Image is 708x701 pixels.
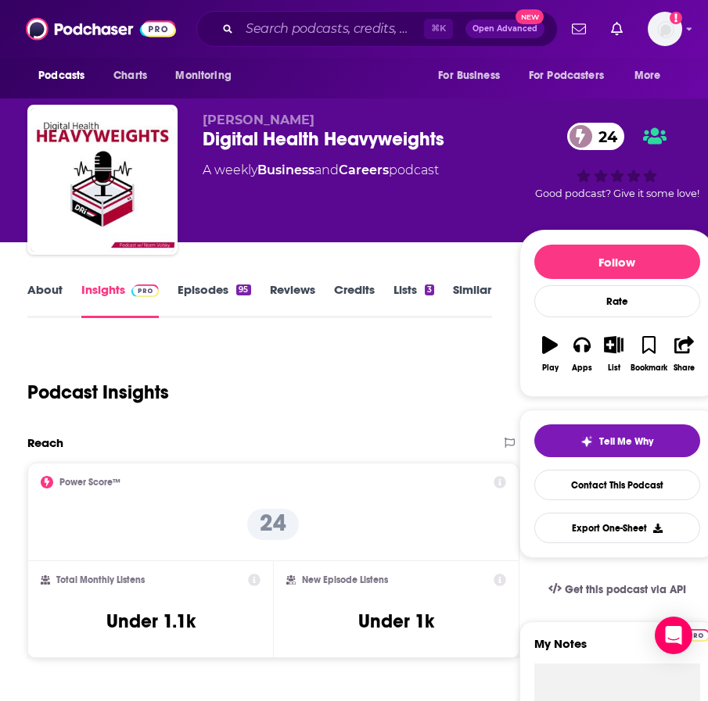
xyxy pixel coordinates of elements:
h3: Under 1.1k [106,610,196,633]
span: More [634,65,661,87]
a: Credits [334,282,375,318]
button: Bookmark [630,326,668,382]
div: Rate [534,285,700,317]
a: Careers [339,163,389,177]
h2: Total Monthly Listens [56,574,145,585]
a: Charts [103,61,156,91]
button: Apps [566,326,598,382]
span: Tell Me Why [599,435,653,448]
h1: Podcast Insights [27,381,169,404]
a: Episodes95 [178,282,250,318]
div: 95 [236,284,250,295]
input: Search podcasts, credits, & more... [239,16,424,41]
a: Get this podcast via API [536,570,699,609]
span: ⌘ K [424,19,453,39]
img: Podchaser Pro [131,284,159,297]
span: [PERSON_NAME] [203,113,314,127]
span: New [516,9,544,24]
a: 24 [567,123,625,150]
a: Contact This Podcast [534,470,700,500]
svg: Add a profile image [670,12,682,24]
span: and [314,163,339,177]
a: Reviews [270,282,315,318]
button: open menu [519,61,627,91]
button: Follow [534,245,700,279]
a: Show notifications dropdown [566,16,592,42]
button: open menu [164,61,251,91]
span: Monitoring [175,65,231,87]
div: Play [542,363,559,373]
h3: Under 1k [358,610,434,633]
a: Lists3 [394,282,434,318]
span: Logged in as SolComms [648,12,682,46]
img: Digital Health Heavyweights [31,108,174,252]
span: 24 [583,123,625,150]
img: User Profile [648,12,682,46]
a: About [27,282,63,318]
a: Show notifications dropdown [605,16,629,42]
div: 3 [425,284,434,295]
button: open menu [624,61,681,91]
a: Similar [453,282,491,318]
button: open menu [27,61,105,91]
h2: New Episode Listens [302,574,388,585]
span: Podcasts [38,65,84,87]
div: Apps [572,363,592,373]
div: Share [674,363,695,373]
p: 24 [247,509,299,540]
h2: Reach [27,435,63,450]
button: open menu [427,61,519,91]
img: tell me why sparkle [580,435,593,448]
div: Search podcasts, credits, & more... [196,11,558,47]
button: tell me why sparkleTell Me Why [534,424,700,457]
a: InsightsPodchaser Pro [81,282,159,318]
div: Bookmark [631,363,667,373]
button: List [598,326,630,382]
a: Business [257,163,314,177]
button: Open AdvancedNew [465,20,544,38]
span: Charts [113,65,147,87]
h2: Power Score™ [59,477,120,488]
div: A weekly podcast [203,161,439,180]
span: For Business [438,65,500,87]
label: My Notes [534,636,700,663]
span: Open Advanced [473,25,537,33]
span: Good podcast? Give it some love! [535,188,699,199]
span: Get this podcast via API [565,583,686,596]
img: Podchaser - Follow, Share and Rate Podcasts [26,14,176,44]
button: Show profile menu [648,12,682,46]
div: Open Intercom Messenger [655,617,692,654]
div: List [608,363,620,373]
span: For Podcasters [529,65,604,87]
button: Play [534,326,566,382]
button: Export One-Sheet [534,513,700,543]
button: Share [668,326,700,382]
